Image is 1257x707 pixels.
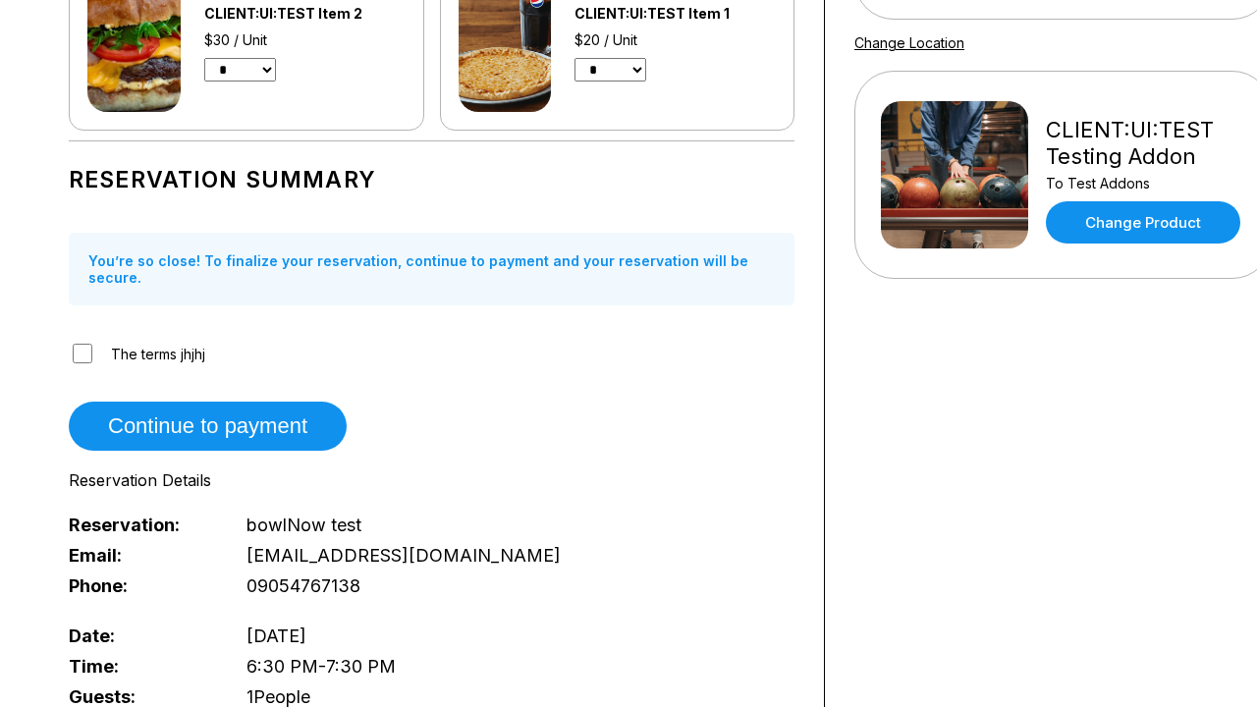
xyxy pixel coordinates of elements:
span: Phone: [69,575,214,596]
div: $20 / Unit [574,31,776,48]
span: [EMAIL_ADDRESS][DOMAIN_NAME] [246,545,561,566]
button: Continue to payment [69,402,347,451]
img: CLIENT:UI:TEST Testing Addon [881,101,1028,248]
span: The terms jhjhj [111,346,205,362]
div: Reservation Details [69,470,794,490]
div: CLIENT:UI:TEST Item 1 [574,5,776,22]
a: Change Product [1046,201,1240,244]
span: Guests: [69,686,214,707]
span: bowlNow test [246,515,361,535]
span: Reservation: [69,515,214,535]
div: CLIENT:UI:TEST Item 2 [204,5,406,22]
div: You’re so close! To finalize your reservation, continue to payment and your reservation will be s... [69,233,794,305]
span: Time: [69,656,214,677]
a: Change Location [854,34,964,51]
span: [DATE] [246,625,306,646]
span: 1 People [246,686,310,707]
div: CLIENT:UI:TEST Testing Addon [1046,117,1245,170]
div: $30 / Unit [204,31,406,48]
span: 6:30 PM - 7:30 PM [246,656,396,677]
h1: Reservation Summary [69,166,794,193]
span: Date: [69,625,214,646]
div: To Test Addons [1046,175,1245,191]
span: 09054767138 [246,575,360,596]
span: Email: [69,545,214,566]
